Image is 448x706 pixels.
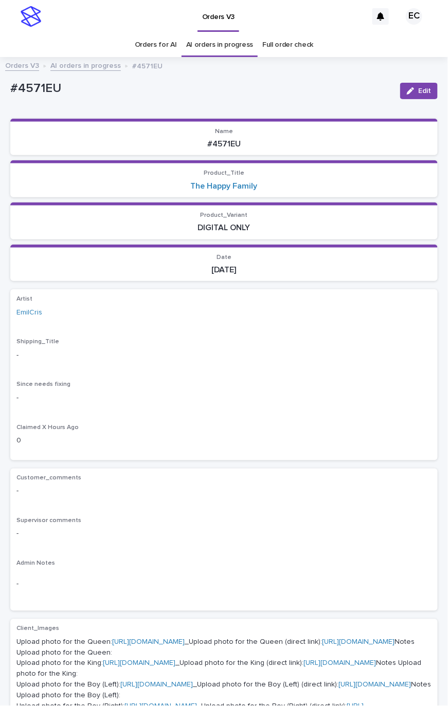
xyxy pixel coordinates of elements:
[103,660,175,667] a: [URL][DOMAIN_NAME]
[406,8,422,25] div: EC
[217,254,231,261] span: Date
[16,626,59,632] span: Client_Images
[16,307,42,318] a: EmilCris
[16,518,81,524] span: Supervisor comments
[16,265,432,275] p: [DATE]
[186,33,254,57] a: AI orders in progress
[16,424,79,431] span: Claimed X Hours Ago
[201,212,248,218] span: Product_Variant
[16,223,432,233] p: DIGITAL ONLY
[16,579,432,590] p: -
[16,486,432,497] p: -
[191,181,258,191] a: The Happy Family
[5,59,39,71] a: Orders V3
[400,83,438,99] button: Edit
[16,475,81,481] span: Customer_comments
[16,296,32,302] span: Artist
[16,350,432,361] p: -
[16,561,55,567] span: Admin Notes
[16,393,432,403] p: -
[50,59,121,71] a: AI orders in progress
[204,170,244,176] span: Product_Title
[21,6,41,27] img: stacker-logo-s-only.png
[16,529,432,540] p: -
[10,81,392,96] p: #4571EU
[120,681,193,689] a: [URL][DOMAIN_NAME]
[418,87,431,95] span: Edit
[215,128,233,135] span: Name
[132,60,163,71] p: #4571EU
[16,381,70,387] span: Since needs fixing
[16,139,432,149] p: #4571EU
[16,339,59,345] span: Shipping_Title
[322,639,395,646] a: [URL][DOMAIN_NAME]
[338,681,411,689] a: [URL][DOMAIN_NAME]
[303,660,376,667] a: [URL][DOMAIN_NAME]
[262,33,313,57] a: Full order check
[16,435,432,446] p: 0
[135,33,177,57] a: Orders for AI
[112,639,185,646] a: [URL][DOMAIN_NAME]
